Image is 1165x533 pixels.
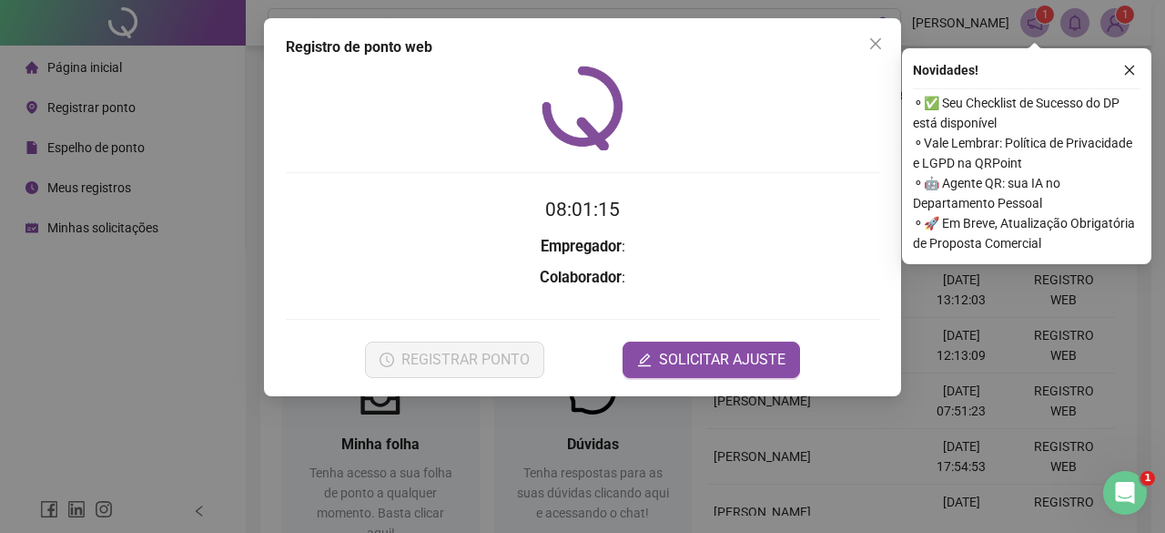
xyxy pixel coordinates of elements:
[913,213,1140,253] span: ⚬ 🚀 Em Breve, Atualização Obrigatória de Proposta Comercial
[1103,471,1147,515] iframe: Intercom live chat
[286,266,879,290] h3: :
[542,66,623,150] img: QRPoint
[913,173,1140,213] span: ⚬ 🤖 Agente QR: sua IA no Departamento Pessoal
[913,60,978,80] span: Novidades !
[861,29,890,58] button: Close
[623,342,800,378] button: editSOLICITAR AJUSTE
[286,36,879,58] div: Registro de ponto web
[637,353,652,367] span: edit
[868,36,883,51] span: close
[540,269,622,286] strong: Colaborador
[1123,64,1136,77] span: close
[545,199,620,220] time: 08:01:15
[659,349,785,371] span: SOLICITAR AJUSTE
[1140,471,1155,486] span: 1
[286,235,879,259] h3: :
[541,238,622,255] strong: Empregador
[913,93,1140,133] span: ⚬ ✅ Seu Checklist de Sucesso do DP está disponível
[365,342,544,378] button: REGISTRAR PONTO
[913,133,1140,173] span: ⚬ Vale Lembrar: Política de Privacidade e LGPD na QRPoint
